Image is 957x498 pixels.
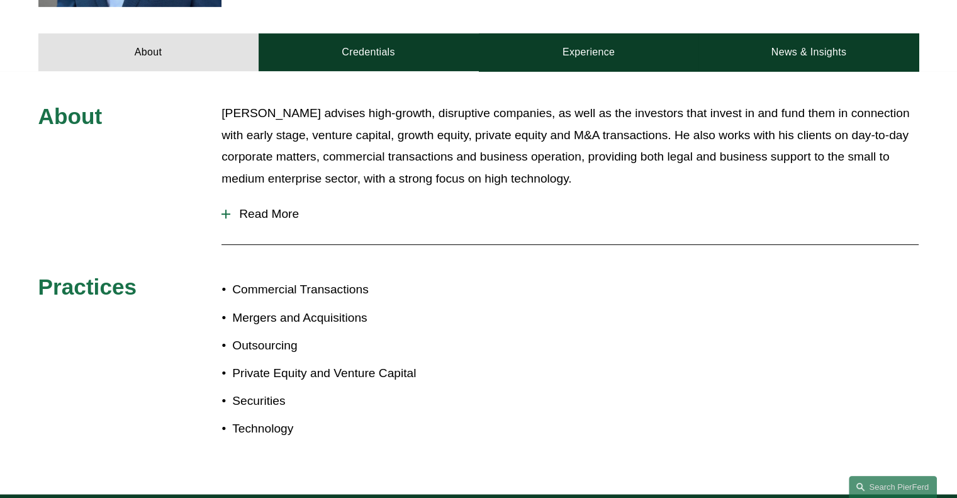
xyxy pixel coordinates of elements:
p: Mergers and Acquisitions [232,307,478,329]
span: Practices [38,274,137,299]
a: Search this site [849,476,937,498]
p: Private Equity and Venture Capital [232,363,478,385]
span: About [38,104,103,128]
a: Credentials [259,33,479,71]
button: Read More [221,198,919,230]
p: Technology [232,418,478,440]
a: Experience [479,33,699,71]
p: [PERSON_NAME] advises high-growth, disruptive companies, as well as the investors that invest in ... [221,103,919,190]
p: Outsourcing [232,335,478,357]
p: Securities [232,390,478,412]
span: Read More [230,207,919,221]
a: News & Insights [698,33,919,71]
p: Commercial Transactions [232,279,478,301]
a: About [38,33,259,71]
